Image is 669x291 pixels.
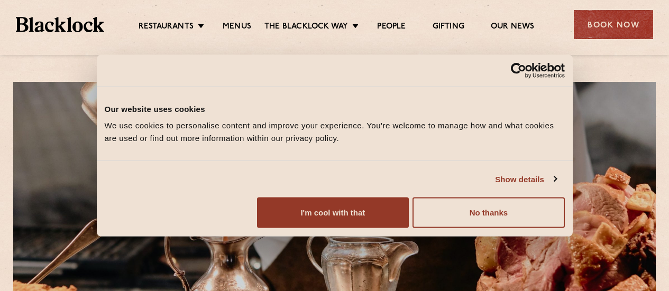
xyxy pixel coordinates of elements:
a: People [377,22,406,33]
a: Our News [491,22,535,33]
a: Restaurants [139,22,194,33]
a: Usercentrics Cookiebot - opens in a new window [472,62,565,78]
a: The Blacklock Way [264,22,348,33]
div: We use cookies to personalise content and improve your experience. You're welcome to manage how a... [105,119,565,145]
button: I'm cool with that [257,198,409,228]
a: Gifting [433,22,464,33]
div: Book Now [574,10,653,39]
img: BL_Textured_Logo-footer-cropped.svg [16,17,104,32]
a: Show details [495,173,556,185]
div: Our website uses cookies [105,102,565,115]
a: Menus [223,22,251,33]
button: No thanks [413,198,564,228]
